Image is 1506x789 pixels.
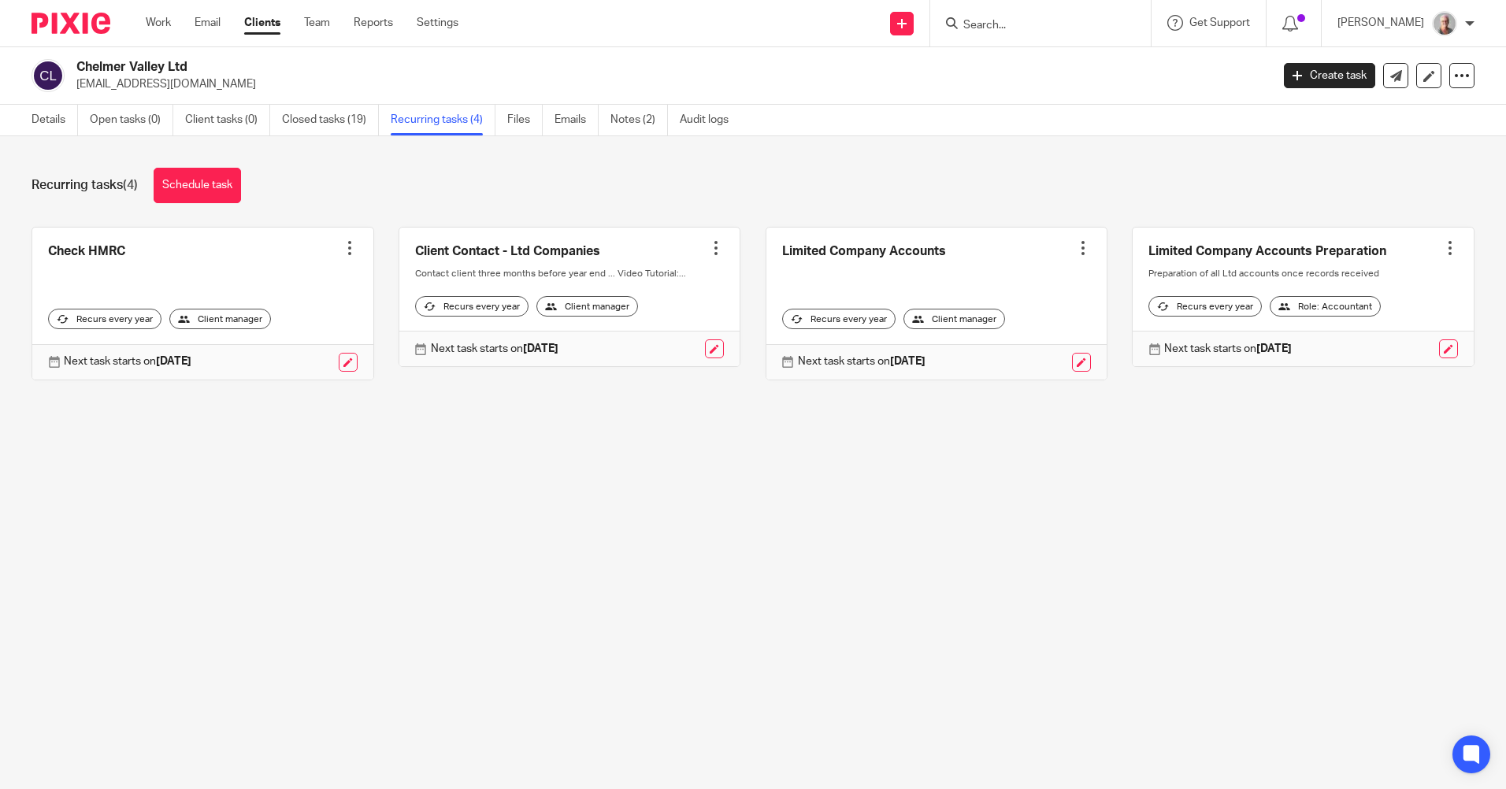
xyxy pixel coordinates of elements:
div: Recurs every year [415,296,529,317]
div: Client manager [536,296,638,317]
a: Emails [555,105,599,135]
strong: [DATE] [1256,343,1292,354]
div: Client manager [903,309,1005,329]
img: svg%3E [32,59,65,92]
p: [EMAIL_ADDRESS][DOMAIN_NAME] [76,76,1260,92]
a: Create task [1284,63,1375,88]
div: Recurs every year [782,309,896,329]
p: [PERSON_NAME] [1337,15,1424,31]
img: Pixie [32,13,110,34]
strong: [DATE] [156,356,191,367]
a: Notes (2) [610,105,668,135]
strong: [DATE] [890,356,925,367]
a: Settings [417,15,458,31]
div: Recurs every year [1148,296,1262,317]
span: Get Support [1189,17,1250,28]
a: Open tasks (0) [90,105,173,135]
h1: Recurring tasks [32,177,138,194]
input: Search [962,19,1104,33]
a: Clients [244,15,280,31]
div: Recurs every year [48,309,161,329]
p: Next task starts on [431,341,558,357]
a: Files [507,105,543,135]
p: Next task starts on [1164,341,1292,357]
p: Next task starts on [798,354,925,369]
img: KR%20update.jpg [1432,11,1457,36]
p: Next task starts on [64,354,191,369]
a: Work [146,15,171,31]
div: Client manager [169,309,271,329]
h2: Chelmer Valley Ltd [76,59,1023,76]
a: Email [195,15,221,31]
div: Role: Accountant [1270,296,1381,317]
a: Team [304,15,330,31]
a: Reports [354,15,393,31]
strong: [DATE] [523,343,558,354]
a: Audit logs [680,105,740,135]
a: Schedule task [154,168,241,203]
a: Details [32,105,78,135]
span: (4) [123,179,138,191]
a: Recurring tasks (4) [391,105,495,135]
a: Closed tasks (19) [282,105,379,135]
a: Client tasks (0) [185,105,270,135]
